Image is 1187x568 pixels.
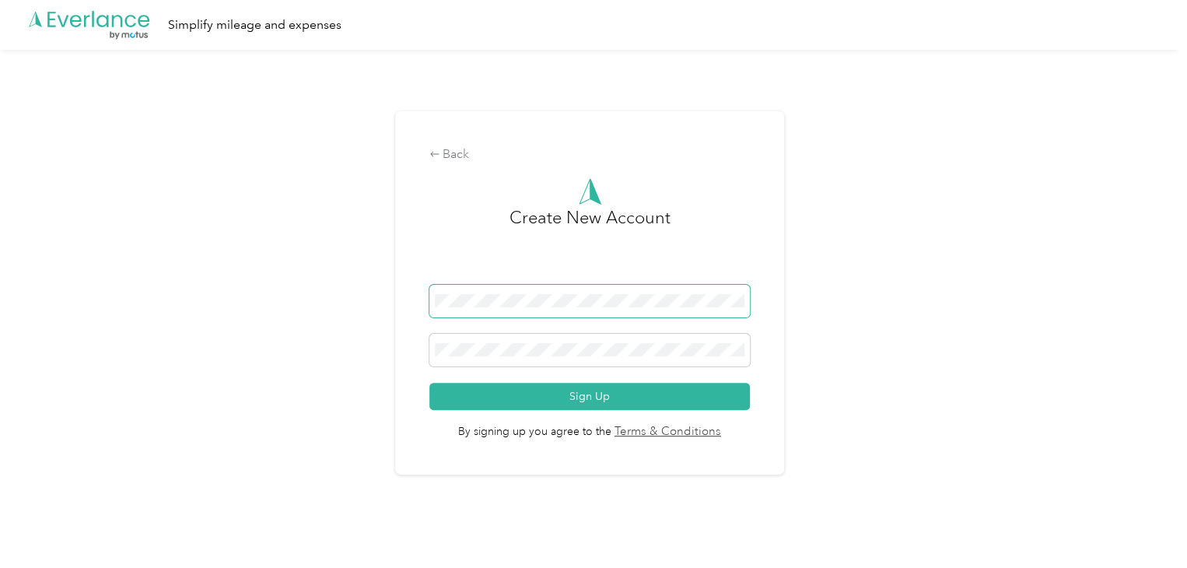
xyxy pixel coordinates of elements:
h3: Create New Account [509,205,671,285]
div: Simplify mileage and expenses [168,16,341,35]
a: Terms & Conditions [611,423,721,441]
div: Back [429,146,750,164]
button: Sign Up [429,383,750,410]
span: By signing up you agree to the [429,410,750,441]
